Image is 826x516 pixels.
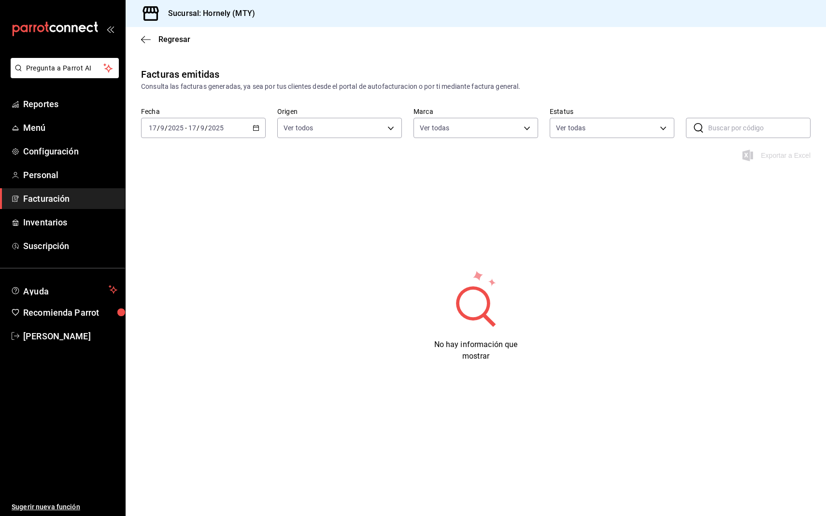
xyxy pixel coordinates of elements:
[160,124,165,132] input: --
[23,239,117,252] span: Suscripción
[188,124,197,132] input: --
[11,58,119,78] button: Pregunta a Parrot AI
[23,121,117,134] span: Menú
[23,284,105,295] span: Ayuda
[556,123,585,133] span: Ver todas
[550,108,674,115] label: Estatus
[413,108,538,115] label: Marca
[141,108,266,115] label: Fecha
[7,70,119,80] a: Pregunta a Parrot AI
[708,118,811,138] input: Buscar por código
[434,340,518,361] span: No hay información que mostrar
[141,35,190,44] button: Regresar
[23,145,117,158] span: Configuración
[141,67,219,82] div: Facturas emitidas
[106,25,114,33] button: open_drawer_menu
[141,82,811,92] div: Consulta las facturas generadas, ya sea por tus clientes desde el portal de autofacturacion o por...
[185,124,187,132] span: -
[277,108,402,115] label: Origen
[160,8,255,19] h3: Sucursal: Hornely (MTY)
[23,216,117,229] span: Inventarios
[12,502,117,512] span: Sugerir nueva función
[23,192,117,205] span: Facturación
[284,123,313,133] span: Ver todos
[420,123,449,133] span: Ver todas
[23,306,117,319] span: Recomienda Parrot
[197,124,199,132] span: /
[23,168,117,181] span: Personal
[23,330,117,343] span: [PERSON_NAME]
[165,124,168,132] span: /
[205,124,208,132] span: /
[157,124,160,132] span: /
[158,35,190,44] span: Regresar
[148,124,157,132] input: --
[208,124,224,132] input: ----
[168,124,184,132] input: ----
[200,124,205,132] input: --
[23,98,117,111] span: Reportes
[26,63,104,73] span: Pregunta a Parrot AI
